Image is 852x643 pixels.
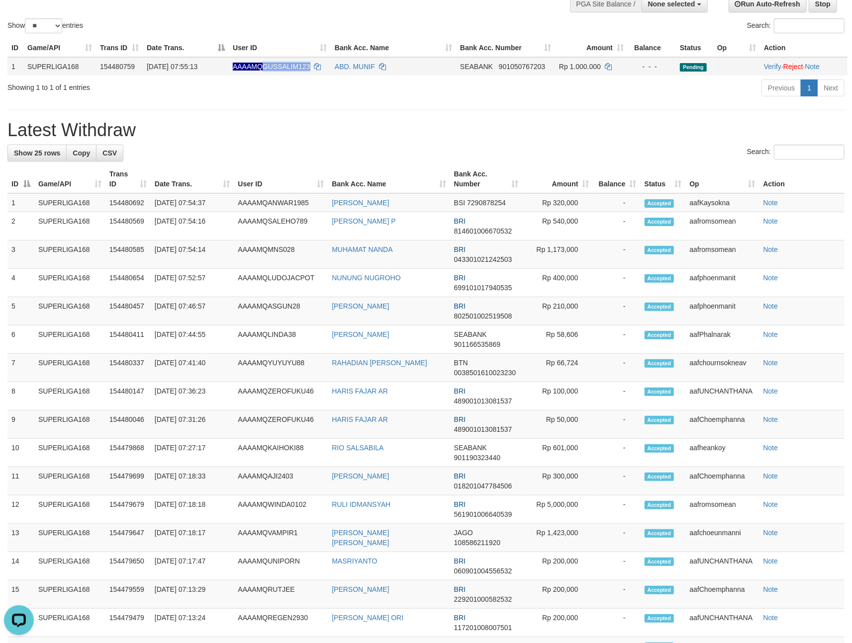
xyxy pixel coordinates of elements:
td: 154480411 [105,325,151,354]
td: 154480569 [105,212,151,241]
a: [PERSON_NAME] ORI [332,614,403,622]
td: - [593,609,641,637]
td: 154479647 [105,524,151,552]
td: Rp 100,000 [522,382,593,410]
td: aafChoemphanna [685,580,759,609]
span: Copy 699101017940535 to clipboard [454,284,512,292]
th: Trans ID: activate to sort column ascending [96,39,143,57]
th: Bank Acc. Name: activate to sort column ascending [331,39,456,57]
a: [PERSON_NAME] [PERSON_NAME] [332,529,389,547]
span: Nama rekening ada tanda titik/strip, harap diedit [233,63,310,71]
td: aafromsomean [685,495,759,524]
td: - [593,410,641,439]
span: Accepted [645,614,674,623]
a: Previous [761,80,801,96]
td: SUPERLIGA168 [34,382,105,410]
td: Rp 210,000 [522,297,593,325]
td: 154479479 [105,609,151,637]
a: Note [763,529,778,537]
td: SUPERLIGA168 [34,439,105,467]
span: SEABANK [460,63,493,71]
span: BRI [454,472,466,480]
td: AAAAMQMNS028 [234,241,328,269]
span: Copy 018201047784506 to clipboard [454,482,512,490]
td: - [593,354,641,382]
a: Note [763,387,778,395]
th: Action [760,39,848,57]
td: aafChoemphanna [685,410,759,439]
a: RAHADIAN [PERSON_NAME] [332,359,427,367]
a: ABD. MUNIF [335,63,375,71]
span: BRI [454,387,466,395]
span: BRI [454,557,466,565]
span: 154480759 [100,63,135,71]
span: [DATE] 07:55:13 [147,63,197,71]
td: 154479868 [105,439,151,467]
span: Accepted [645,444,674,453]
td: AAAAMQKAIHOKI88 [234,439,328,467]
span: Copy 814601006670532 to clipboard [454,227,512,235]
td: [DATE] 07:31:26 [151,410,234,439]
td: 154480654 [105,269,151,297]
th: Amount: activate to sort column ascending [522,165,593,193]
td: 154480147 [105,382,151,410]
a: Note [763,359,778,367]
td: 7 [7,354,34,382]
span: Accepted [645,388,674,396]
td: AAAAMQRUTJEE [234,580,328,609]
span: Copy 901190323440 to clipboard [454,454,500,462]
td: AAAAMQLINDA38 [234,325,328,354]
td: SUPERLIGA168 [34,269,105,297]
th: Status: activate to sort column ascending [641,165,686,193]
th: ID: activate to sort column descending [7,165,34,193]
td: - [593,467,641,495]
td: [DATE] 07:18:17 [151,524,234,552]
td: - [593,212,641,241]
th: User ID: activate to sort column ascending [229,39,331,57]
td: 1 [7,193,34,212]
td: - [593,193,641,212]
th: Op: activate to sort column ascending [685,165,759,193]
td: Rp 1,173,000 [522,241,593,269]
th: Date Trans.: activate to sort column descending [143,39,229,57]
td: AAAAMQREGEN2930 [234,609,328,637]
a: [PERSON_NAME] [332,302,389,310]
td: [DATE] 07:54:37 [151,193,234,212]
th: Status [676,39,713,57]
span: Accepted [645,331,674,339]
span: Show 25 rows [14,149,60,157]
td: - [593,241,641,269]
td: 154480457 [105,297,151,325]
td: Rp 50,000 [522,410,593,439]
td: AAAAMQLUDOJACPOT [234,269,328,297]
span: Copy 108586211920 to clipboard [454,539,500,547]
span: BRI [454,614,466,622]
select: Showentries [25,18,62,33]
td: Rp 300,000 [522,467,593,495]
td: SUPERLIGA168 [34,467,105,495]
td: 13 [7,524,34,552]
span: Pending [680,63,707,72]
td: SUPERLIGA168 [34,552,105,580]
td: [DATE] 07:52:57 [151,269,234,297]
th: Trans ID: activate to sort column ascending [105,165,151,193]
span: Accepted [645,359,674,368]
td: aafheankoy [685,439,759,467]
label: Show entries [7,18,83,33]
th: Bank Acc. Number: activate to sort column ascending [450,165,522,193]
td: Rp 601,000 [522,439,593,467]
a: Copy [66,145,96,161]
a: RULI IDMANSYAH [332,500,390,508]
td: 154480585 [105,241,151,269]
span: BRI [454,415,466,423]
span: Copy 117201008007501 to clipboard [454,624,512,632]
td: AAAAMQZEROFUKU46 [234,410,328,439]
td: SUPERLIGA168 [34,410,105,439]
th: Action [759,165,845,193]
a: HARIS FAJAR AR [332,415,388,423]
a: Note [763,274,778,282]
a: MASRIYANTO [332,557,377,565]
td: AAAAMQASGUN28 [234,297,328,325]
td: · · [760,57,848,76]
span: Accepted [645,416,674,424]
